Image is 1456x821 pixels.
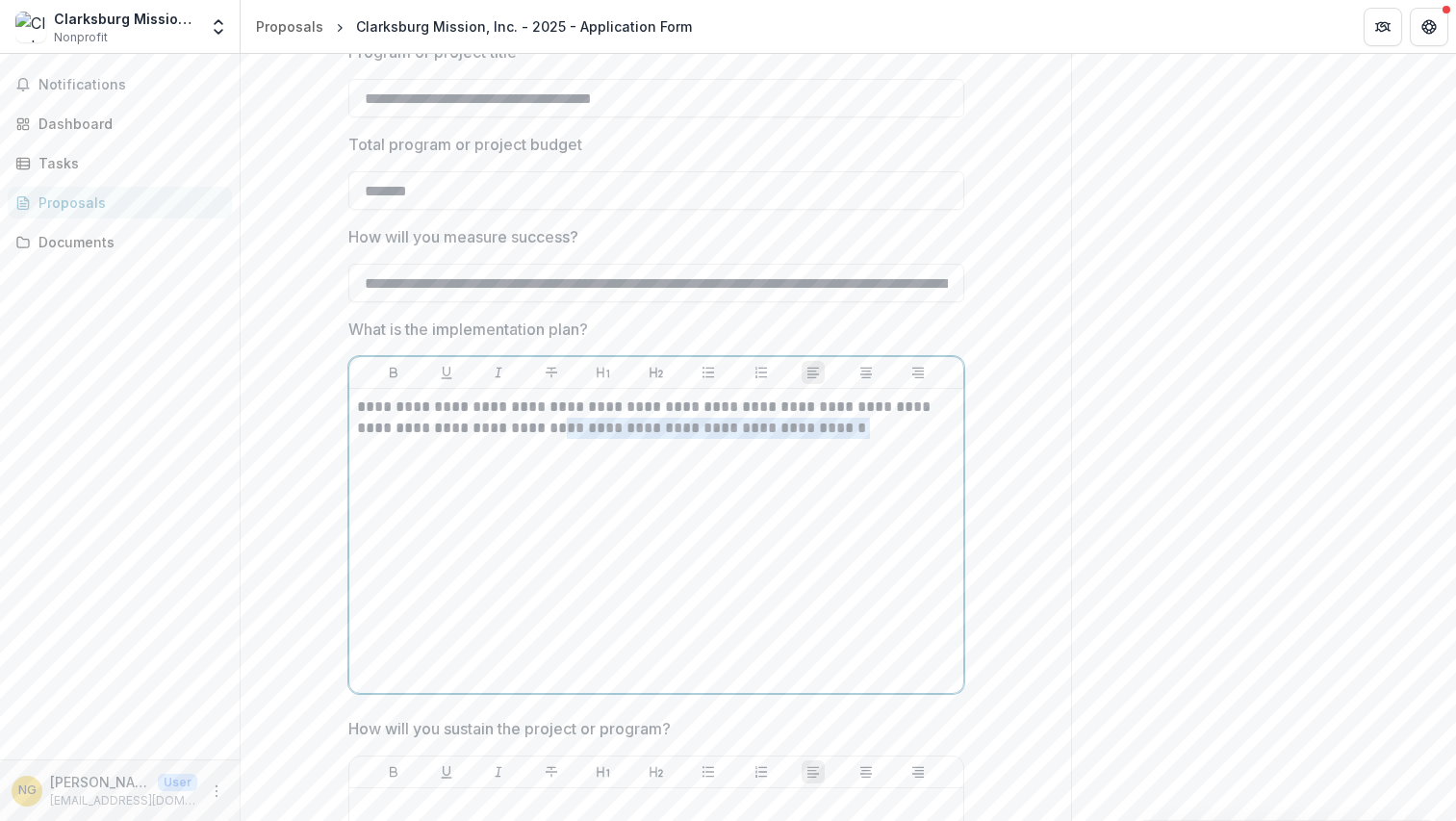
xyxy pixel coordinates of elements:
p: How will you sustain the project or program? [348,717,671,740]
button: Align Right [907,760,930,783]
a: Proposals [8,187,232,218]
button: Bullet List [697,361,720,384]
button: Bold [382,760,405,783]
button: Open entity switcher [205,8,232,46]
button: Underline [435,760,458,783]
nav: breadcrumb [248,13,700,40]
div: Proposals [38,192,217,213]
button: Align Center [855,361,878,384]
button: Italicize [487,361,510,384]
button: Heading 1 [592,361,615,384]
div: Proposals [256,16,323,37]
button: Notifications [8,69,232,100]
div: Dashboard [38,114,217,134]
span: Nonprofit [54,29,108,46]
button: Strike [540,361,563,384]
a: Tasks [8,147,232,179]
img: Clarksburg Mission, Inc. [15,12,46,42]
button: Ordered List [750,760,773,783]
button: Align Right [907,361,930,384]
p: User [158,774,197,791]
button: Underline [435,361,458,384]
a: Dashboard [8,108,232,140]
p: Total program or project budget [348,133,582,156]
button: Bullet List [697,760,720,783]
button: Ordered List [750,361,773,384]
div: Tasks [38,153,217,173]
button: Partners [1364,8,1402,46]
p: What is the implementation plan? [348,318,588,341]
button: Align Left [802,361,825,384]
a: Proposals [248,13,331,40]
span: Notifications [38,77,224,93]
button: Strike [540,760,563,783]
button: Align Center [855,760,878,783]
button: Heading 2 [645,361,668,384]
div: Clarksburg Mission, Inc. - 2025 - Application Form [356,16,692,37]
button: Heading 2 [645,760,668,783]
p: How will you measure success? [348,225,578,248]
div: Clarksburg Mission, Inc. [54,9,197,29]
div: Documents [38,232,217,252]
button: More [205,780,228,803]
a: Documents [8,226,232,258]
p: [PERSON_NAME] [50,772,150,792]
button: Bold [382,361,405,384]
button: Get Help [1410,8,1448,46]
div: Natalie Gigliotti [18,784,37,797]
button: Italicize [487,760,510,783]
button: Heading 1 [592,760,615,783]
button: Align Left [802,760,825,783]
p: [EMAIL_ADDRESS][DOMAIN_NAME] [50,792,197,809]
